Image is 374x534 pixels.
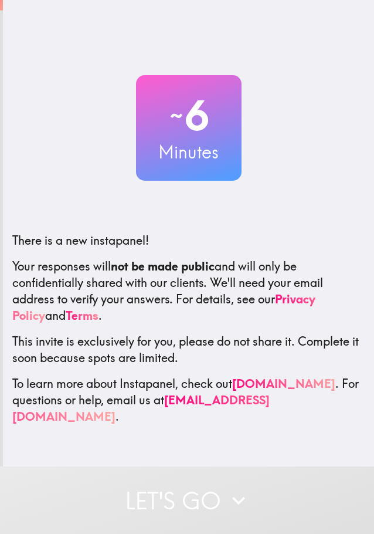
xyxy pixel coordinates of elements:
[12,333,365,366] p: This invite is exclusively for you, please do not share it. Complete it soon because spots are li...
[12,258,365,324] p: Your responses will and will only be confidentially shared with our clients. We'll need your emai...
[66,308,98,323] a: Terms
[232,376,335,391] a: [DOMAIN_NAME]
[111,259,215,273] b: not be made public
[168,98,185,133] span: ~
[12,376,365,425] p: To learn more about Instapanel, check out . For questions or help, email us at .
[136,140,242,164] h3: Minutes
[136,92,242,140] h2: 6
[12,233,149,248] span: There is a new instapanel!
[12,393,270,424] a: [EMAIL_ADDRESS][DOMAIN_NAME]
[12,292,315,323] a: Privacy Policy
